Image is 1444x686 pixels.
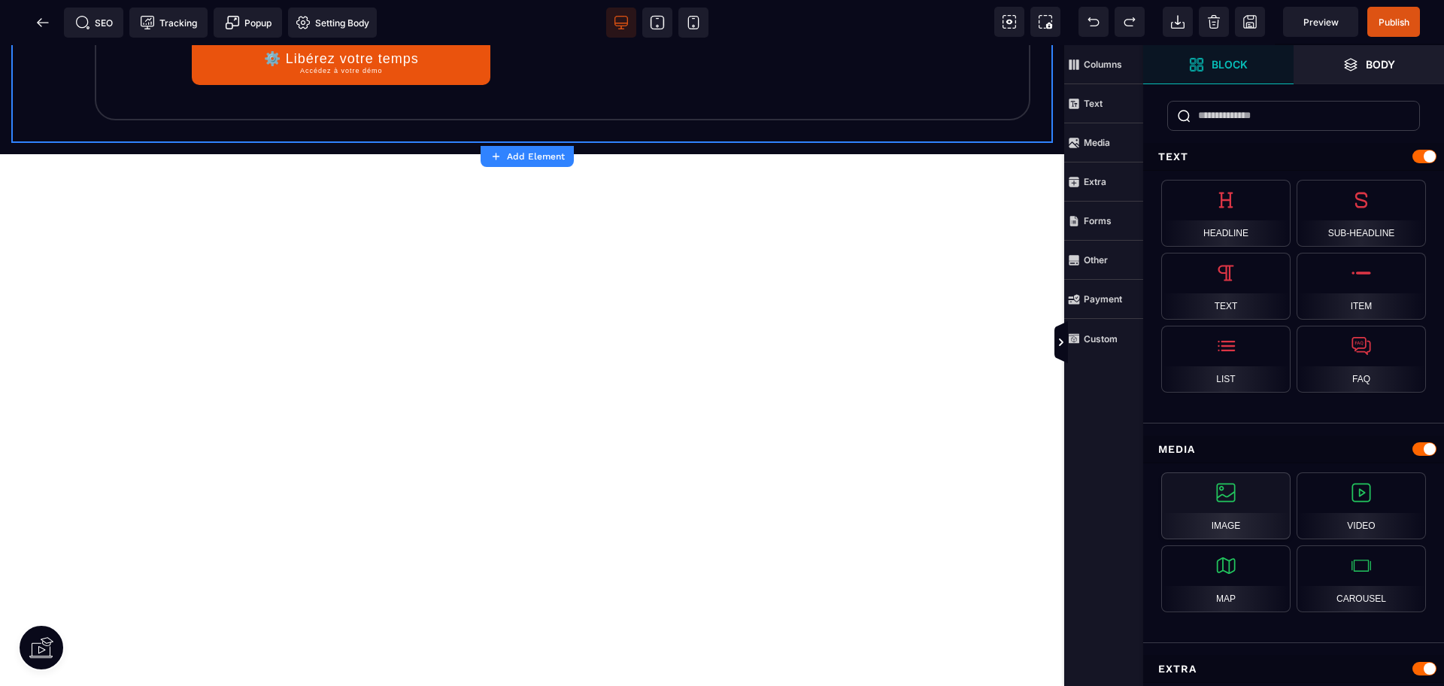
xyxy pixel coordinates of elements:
div: Carousel [1297,545,1426,612]
span: Clear [1199,7,1229,37]
button: Add Element [481,146,574,167]
strong: Forms [1084,215,1112,226]
strong: Block [1212,59,1248,70]
span: Other [1064,241,1143,280]
span: Custom Block [1064,319,1143,358]
span: Open Layers [1294,45,1444,84]
div: Text [1143,143,1444,171]
strong: Add Element [507,151,565,162]
div: Image [1161,472,1291,539]
span: Redo [1115,7,1145,37]
span: Create Alert Modal [214,8,282,38]
div: Text [1161,253,1291,320]
span: Open Import Webpage [1163,7,1193,37]
span: View desktop [606,8,636,38]
span: Preview [1303,17,1339,28]
span: Seo meta data [64,8,123,38]
strong: Custom [1084,333,1118,345]
span: Favicon [288,8,377,38]
strong: Columns [1084,59,1122,70]
span: Preview [1283,7,1358,37]
div: Sub-headline [1297,180,1426,247]
span: SEO [75,15,113,30]
span: Tracking [140,15,197,30]
div: Item [1297,253,1426,320]
span: Undo [1078,7,1109,37]
span: Screenshot [1030,7,1060,37]
span: Text [1064,84,1143,123]
strong: Extra [1084,176,1106,187]
span: Back [28,8,58,38]
div: Map [1161,545,1291,612]
strong: Other [1084,254,1108,266]
strong: Media [1084,137,1110,148]
strong: Body [1366,59,1395,70]
strong: Payment [1084,293,1122,305]
div: Headline [1161,180,1291,247]
span: Save [1367,7,1420,37]
span: Setting Body [296,15,369,30]
div: List [1161,326,1291,393]
span: View components [994,7,1024,37]
span: Popup [225,15,272,30]
div: Media [1143,436,1444,463]
span: Forms [1064,202,1143,241]
span: Publish [1379,17,1409,28]
div: Video [1297,472,1426,539]
span: View mobile [678,8,708,38]
div: Extra [1143,655,1444,683]
span: Media [1064,123,1143,162]
span: Extra [1064,162,1143,202]
span: Save [1235,7,1265,37]
span: Tracking code [129,8,208,38]
span: Toggle Views [1143,320,1158,366]
span: View tablet [642,8,672,38]
span: Payment [1064,280,1143,319]
strong: Text [1084,98,1103,109]
div: FAQ [1297,326,1426,393]
span: Columns [1064,45,1143,84]
span: Open Blocks [1143,45,1294,84]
